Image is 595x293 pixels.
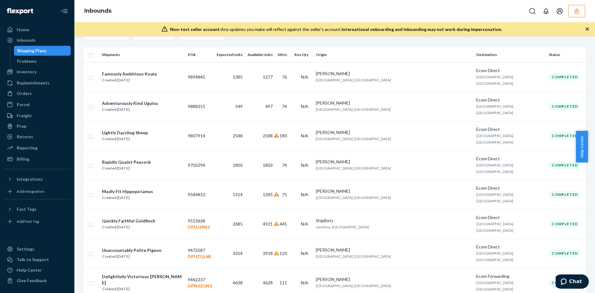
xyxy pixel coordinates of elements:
div: Ecom Direct [476,126,544,132]
div: Billing [17,156,29,162]
div: [PERSON_NAME] [316,129,471,136]
div: Completed [549,161,581,169]
div: Help Center [17,267,42,273]
span: [GEOGRAPHIC_DATA], [GEOGRAPHIC_DATA] [476,251,514,262]
div: Problems [17,58,37,64]
span: N/A [301,74,308,80]
div: Completed [549,220,581,228]
div: Lightly Dazzling Sheep [102,130,148,136]
button: Close Navigation [58,5,71,17]
a: Reporting [4,143,71,153]
div: Created [DATE] [102,286,183,292]
th: Available Units [245,47,275,62]
span: 1377 [263,74,273,80]
div: Madly Fit Hippopotamus [102,188,153,195]
div: Created [DATE] [102,224,155,230]
span: N/A [301,221,308,226]
button: Open notifications [540,5,552,17]
div: Adventurously Kind Uguisu [102,100,158,106]
a: Billing [4,154,71,164]
span: N/A [301,104,308,109]
span: [GEOGRAPHIC_DATA], [GEOGRAPHIC_DATA] [316,78,391,82]
span: 445 [280,221,287,226]
span: [GEOGRAPHIC_DATA], [GEOGRAPHIC_DATA] [316,166,391,170]
div: Orders [17,90,32,97]
th: PO# [185,47,214,62]
span: 74 [282,162,287,168]
span: 2548 [233,133,243,138]
td: 9703294 [185,150,214,180]
span: 75 [282,192,287,197]
span: N/A [301,192,308,197]
span: 111 [280,280,287,285]
span: 76 [282,74,287,80]
th: Origin [313,47,474,62]
a: Home [4,25,71,35]
div: Ecom Direct [476,156,544,162]
span: 180 [280,133,287,138]
th: Shipments [99,47,185,62]
th: Expected Units [214,47,245,62]
span: 1803 [263,162,273,168]
div: Ecom Direct [476,97,544,103]
div: Ecom Direct [476,244,544,250]
div: Replenishments [17,80,50,86]
span: 4628 [263,280,273,285]
span: 497 [265,104,273,109]
a: Add Integration [4,187,71,196]
div: Integrations [17,176,43,182]
div: Ecom Direct [476,214,544,221]
a: Prep [4,121,71,131]
a: Parcel [4,100,71,110]
div: Settings [17,246,34,252]
td: 9513638 [185,209,214,239]
p: DPUJ39N2 [188,224,212,230]
span: [GEOGRAPHIC_DATA], [GEOGRAPHIC_DATA] [316,107,391,112]
div: Returns [17,134,33,140]
span: N/A [301,162,308,168]
td: 9807914 [185,121,214,150]
div: Famously Ambitious Koala [102,71,157,77]
span: [GEOGRAPHIC_DATA], [GEOGRAPHIC_DATA] [316,195,391,200]
span: [GEOGRAPHIC_DATA], [GEOGRAPHIC_DATA] [476,222,514,233]
span: 4638 [233,280,243,285]
a: Returns [4,132,71,142]
td: 9584810 [185,180,214,209]
a: Shipping Plans [14,46,71,56]
div: Created [DATE] [102,106,158,113]
button: Fast Tags [4,204,71,214]
p: DPUZQL6B [188,253,212,260]
div: Ecom Forwarding [476,273,544,279]
div: Add Fast Tag [17,219,39,224]
span: 2588 [263,133,273,138]
span: N/A [301,251,308,256]
span: [GEOGRAPHIC_DATA], [GEOGRAPHIC_DATA] [476,133,514,144]
button: Open Search Box [526,5,539,17]
div: Talk to Support [17,256,49,263]
span: 1385 [233,74,243,80]
span: [GEOGRAPHIC_DATA], [GEOGRAPHIC_DATA] [316,136,391,141]
span: [GEOGRAPHIC_DATA], [GEOGRAPHIC_DATA] [476,163,514,174]
a: Inventory [4,67,71,77]
span: [GEOGRAPHIC_DATA], [GEOGRAPHIC_DATA] [476,75,514,86]
a: Problems [14,56,71,66]
div: Completed [549,279,581,287]
span: N/A [301,133,308,138]
span: 2685 [233,221,243,226]
button: Open account menu [553,5,566,17]
div: Give Feedback [17,278,47,284]
div: [PERSON_NAME] [316,247,471,253]
a: Help Center [4,265,71,275]
div: [PERSON_NAME] [316,159,471,165]
div: Created [DATE] [102,136,148,142]
div: [PERSON_NAME] [316,100,471,106]
th: Destination [474,47,546,62]
div: Any updates you make will reflect against the seller's account. [170,26,502,32]
span: 1803 [233,162,243,168]
div: Created [DATE] [102,253,161,260]
div: Created [DATE] [102,165,151,171]
div: Reporting [17,145,37,151]
div: Completed [549,102,581,110]
span: Help Center [576,131,588,162]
